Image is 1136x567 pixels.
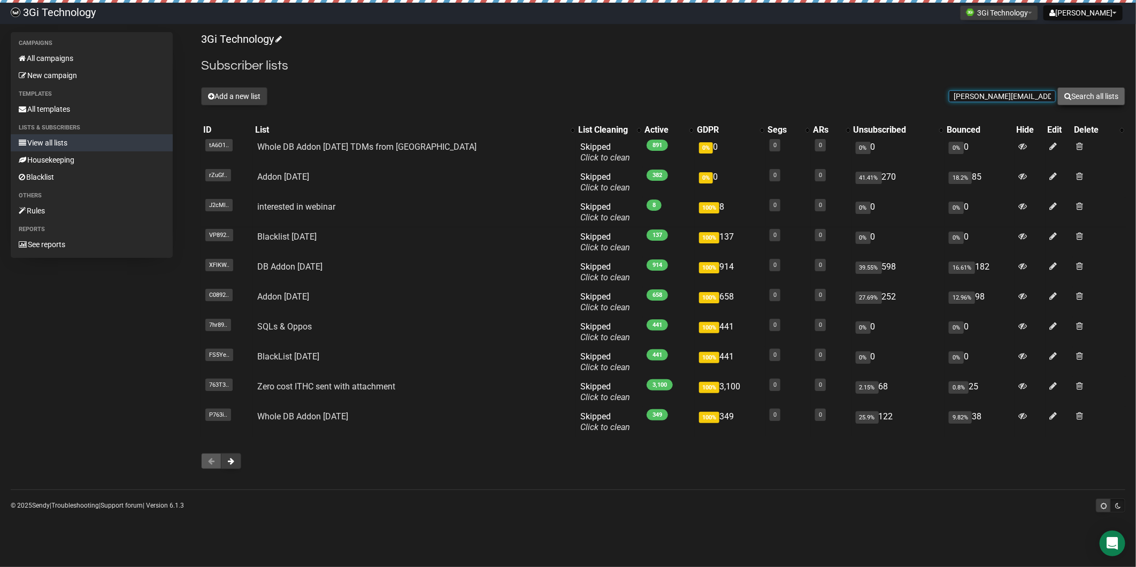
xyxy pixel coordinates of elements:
a: 0 [819,321,822,328]
td: 441 [695,317,765,347]
img: 1.png [966,8,974,17]
a: Rules [11,202,173,219]
li: Others [11,189,173,202]
td: 0 [851,227,945,257]
td: 0 [945,227,1015,257]
a: Click to clean [580,422,630,432]
span: 9.82% [949,411,972,424]
span: Skipped [580,262,630,282]
span: XFlKW.. [205,259,233,271]
li: Reports [11,223,173,236]
td: 0 [945,347,1015,377]
div: GDPR [697,125,755,135]
span: 3,100 [647,379,673,390]
span: 7hr89.. [205,319,231,331]
span: 0% [949,142,964,154]
span: 441 [647,349,668,361]
th: ARs: No sort applied, activate to apply an ascending sort [811,122,851,137]
th: Delete: No sort applied, activate to apply an ascending sort [1072,122,1125,137]
span: 0% [856,202,871,214]
span: Skipped [580,321,630,342]
th: Hide: No sort applied, sorting is disabled [1015,122,1046,137]
td: 0 [945,137,1015,167]
span: 382 [647,170,668,181]
span: 0% [949,202,964,214]
a: 0 [819,262,822,269]
td: 0 [945,317,1015,347]
span: 100% [699,202,719,213]
span: rZuGf.. [205,169,231,181]
span: 0% [949,351,964,364]
a: 0 [773,142,777,149]
span: 100% [699,262,719,273]
p: © 2025 | | | Version 6.1.3 [11,500,184,511]
td: 8 [695,197,765,227]
li: Templates [11,88,173,101]
a: Click to clean [580,392,630,402]
td: 252 [851,287,945,317]
span: 100% [699,382,719,393]
td: 98 [945,287,1015,317]
a: 0 [819,142,822,149]
span: 0% [949,321,964,334]
span: 100% [699,322,719,333]
span: 100% [699,352,719,363]
a: 0 [773,202,777,209]
span: 137 [647,229,668,241]
a: Click to clean [580,302,630,312]
span: 0% [856,142,871,154]
span: 100% [699,292,719,303]
a: View all lists [11,134,173,151]
span: C0892.. [205,289,233,301]
span: 349 [647,409,668,420]
a: 0 [773,381,777,388]
td: 0 [851,317,945,347]
div: ARs [813,125,840,135]
span: 891 [647,140,668,151]
span: Skipped [580,351,630,372]
td: 441 [695,347,765,377]
span: J2cMl.. [205,199,233,211]
span: Skipped [580,202,630,223]
a: 3Gi Technology [201,33,280,45]
td: 0 [695,137,765,167]
span: 0% [699,172,713,183]
a: Addon [DATE] [257,172,309,182]
a: Sendy [32,502,50,509]
span: FS5Ye.. [205,349,233,361]
a: DB Addon [DATE] [257,262,323,272]
th: Segs: No sort applied, activate to apply an ascending sort [765,122,811,137]
span: Skipped [580,172,630,193]
th: GDPR: No sort applied, activate to apply an ascending sort [695,122,765,137]
div: Hide [1017,125,1043,135]
td: 3,100 [695,377,765,407]
a: Click to clean [580,362,630,372]
td: 914 [695,257,765,287]
a: Click to clean [580,332,630,342]
span: 763T3.. [205,379,233,391]
span: 100% [699,232,719,243]
a: See reports [11,236,173,253]
span: 0% [699,142,713,154]
td: 270 [851,167,945,197]
span: tA6O1.. [205,139,233,151]
span: P763i.. [205,409,231,421]
a: 0 [773,172,777,179]
span: VP892.. [205,229,233,241]
td: 658 [695,287,765,317]
td: 0 [851,347,945,377]
a: 0 [773,292,777,298]
img: 4201c117bde267367e2074cdc52732f5 [11,7,20,17]
a: Blacklist [11,168,173,186]
a: SQLs & Oppos [257,321,312,332]
a: Blacklist [DATE] [257,232,317,242]
th: Unsubscribed: No sort applied, activate to apply an ascending sort [851,122,945,137]
span: 914 [647,259,668,271]
a: 0 [773,351,777,358]
td: 85 [945,167,1015,197]
div: Active [644,125,684,135]
div: Edit [1048,125,1070,135]
button: [PERSON_NAME] [1043,5,1123,20]
a: Click to clean [580,182,630,193]
span: 8 [647,200,662,211]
